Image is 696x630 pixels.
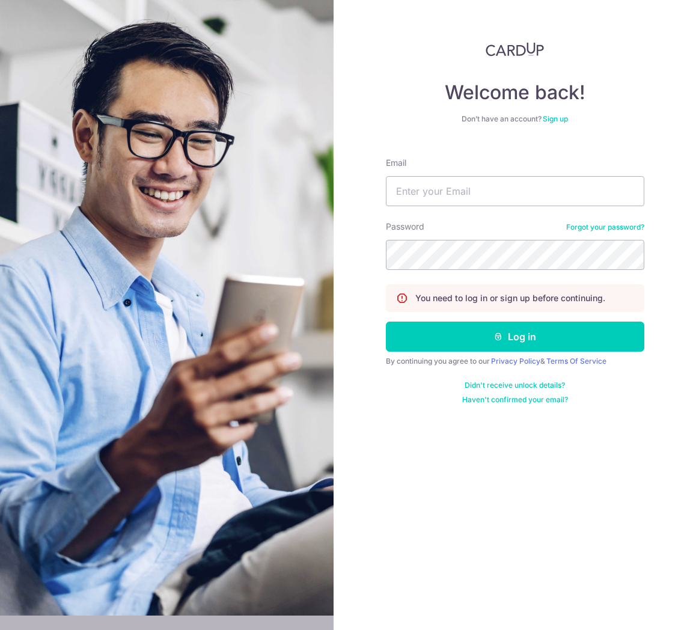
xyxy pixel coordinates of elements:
[415,292,605,304] p: You need to log in or sign up before continuing.
[462,395,568,405] a: Haven't confirmed your email?
[386,157,406,169] label: Email
[566,222,644,232] a: Forgot your password?
[543,114,568,123] a: Sign up
[546,356,606,365] a: Terms Of Service
[386,356,644,366] div: By continuing you agree to our &
[386,81,644,105] h4: Welcome back!
[386,176,644,206] input: Enter your Email
[491,356,540,365] a: Privacy Policy
[386,322,644,352] button: Log in
[486,42,545,57] img: CardUp Logo
[386,221,424,233] label: Password
[465,381,565,390] a: Didn't receive unlock details?
[386,114,644,124] div: Don’t have an account?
